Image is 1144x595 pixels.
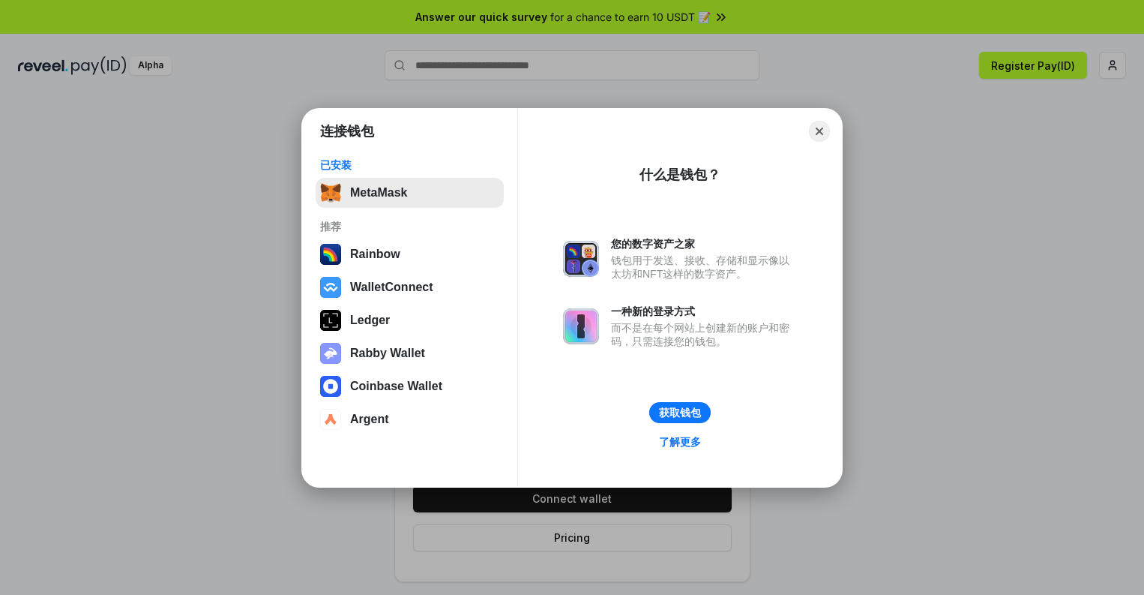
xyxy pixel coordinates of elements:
div: 您的数字资产之家 [611,237,797,251]
img: svg+xml,%3Csvg%20xmlns%3D%22http%3A%2F%2Fwww.w3.org%2F2000%2Fsvg%22%20fill%3D%22none%22%20viewBox... [563,308,599,344]
div: 获取钱包 [659,406,701,419]
div: 而不是在每个网站上创建新的账户和密码，只需连接您的钱包。 [611,321,797,348]
img: svg+xml,%3Csvg%20xmlns%3D%22http%3A%2F%2Fwww.w3.org%2F2000%2Fsvg%22%20fill%3D%22none%22%20viewBox... [563,241,599,277]
div: WalletConnect [350,281,433,294]
button: WalletConnect [316,272,504,302]
div: 推荐 [320,220,499,233]
button: 获取钱包 [649,402,711,423]
img: svg+xml,%3Csvg%20width%3D%2228%22%20height%3D%2228%22%20viewBox%3D%220%200%2028%2028%22%20fill%3D... [320,376,341,397]
button: Rabby Wallet [316,338,504,368]
div: Rabby Wallet [350,347,425,360]
div: 了解更多 [659,435,701,449]
button: Argent [316,404,504,434]
a: 了解更多 [650,432,710,452]
img: svg+xml,%3Csvg%20xmlns%3D%22http%3A%2F%2Fwww.w3.org%2F2000%2Fsvg%22%20fill%3D%22none%22%20viewBox... [320,343,341,364]
button: Coinbase Wallet [316,371,504,401]
img: svg+xml,%3Csvg%20width%3D%22120%22%20height%3D%22120%22%20viewBox%3D%220%200%20120%20120%22%20fil... [320,244,341,265]
button: Close [809,121,830,142]
div: 什么是钱包？ [639,166,720,184]
div: Ledger [350,314,390,327]
div: MetaMask [350,186,407,200]
img: svg+xml,%3Csvg%20xmlns%3D%22http%3A%2F%2Fwww.w3.org%2F2000%2Fsvg%22%20width%3D%2228%22%20height%3... [320,310,341,331]
button: Rainbow [316,239,504,269]
button: Ledger [316,305,504,335]
div: Rainbow [350,248,400,261]
div: Coinbase Wallet [350,380,442,393]
img: svg+xml,%3Csvg%20fill%3D%22none%22%20height%3D%2233%22%20viewBox%3D%220%200%2035%2033%22%20width%... [320,182,341,203]
div: 一种新的登录方式 [611,305,797,318]
button: MetaMask [316,178,504,208]
div: 钱包用于发送、接收、存储和显示像以太坊和NFT这样的数字资产。 [611,254,797,281]
img: svg+xml,%3Csvg%20width%3D%2228%22%20height%3D%2228%22%20viewBox%3D%220%200%2028%2028%22%20fill%3D... [320,277,341,298]
div: Argent [350,413,389,426]
img: svg+xml,%3Csvg%20width%3D%2228%22%20height%3D%2228%22%20viewBox%3D%220%200%2028%2028%22%20fill%3D... [320,409,341,430]
h1: 连接钱包 [320,122,374,140]
div: 已安装 [320,158,499,172]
